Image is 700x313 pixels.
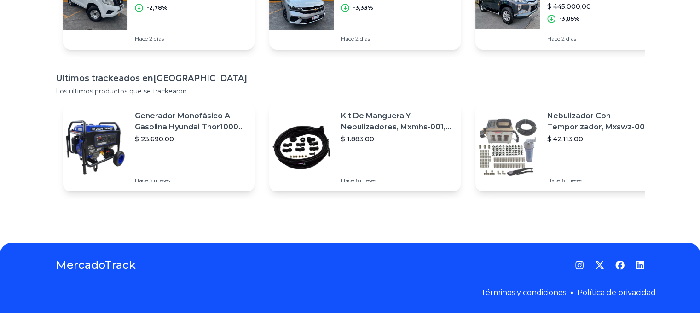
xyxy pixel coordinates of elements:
p: $ 23.690,00 [135,134,247,144]
p: Hace 6 meses [547,177,660,184]
a: Instagram [575,261,584,270]
p: Kit De Manguera Y Nebulizadores, Mxmhs-001, 6m, 6 Tees, 8 Bo [341,110,453,133]
p: -2,78% [147,4,168,12]
a: Política de privacidad [577,288,656,297]
a: Términos y condiciones [481,288,566,297]
a: LinkedIn [636,261,645,270]
p: Hace 2 días [135,35,209,42]
p: -3,05% [559,15,579,23]
a: Facebook [615,261,625,270]
a: Featured imageNebulizador Con Temporizador, Mxswz-009, 50m, 40 Boquillas$ 42.113,00Hace 6 meses [475,103,667,191]
h1: Ultimos trackeados en [GEOGRAPHIC_DATA] [56,72,645,85]
a: Featured imageGenerador Monofásico A Gasolina Hyundai Thor10000 P 11.5 Kw$ 23.690,00Hace 6 meses [63,103,255,191]
p: $ 1.883,00 [341,134,453,144]
p: Generador Monofásico A Gasolina Hyundai Thor10000 P 11.5 Kw [135,110,247,133]
p: $ 445.000,00 [547,2,660,11]
img: Featured image [269,115,334,180]
a: MercadoTrack [56,258,136,272]
p: Hace 2 días [341,35,422,42]
p: Hace 6 meses [341,177,453,184]
p: Hace 6 meses [135,177,247,184]
p: Hace 2 días [547,35,660,42]
img: Featured image [475,115,540,180]
p: Nebulizador Con Temporizador, Mxswz-009, 50m, 40 Boquillas [547,110,660,133]
p: -3,33% [353,4,373,12]
a: Twitter [595,261,604,270]
a: Featured imageKit De Manguera Y Nebulizadores, Mxmhs-001, 6m, 6 Tees, 8 Bo$ 1.883,00Hace 6 meses [269,103,461,191]
p: Los ultimos productos que se trackearon. [56,87,645,96]
p: $ 42.113,00 [547,134,660,144]
img: Featured image [63,115,127,180]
